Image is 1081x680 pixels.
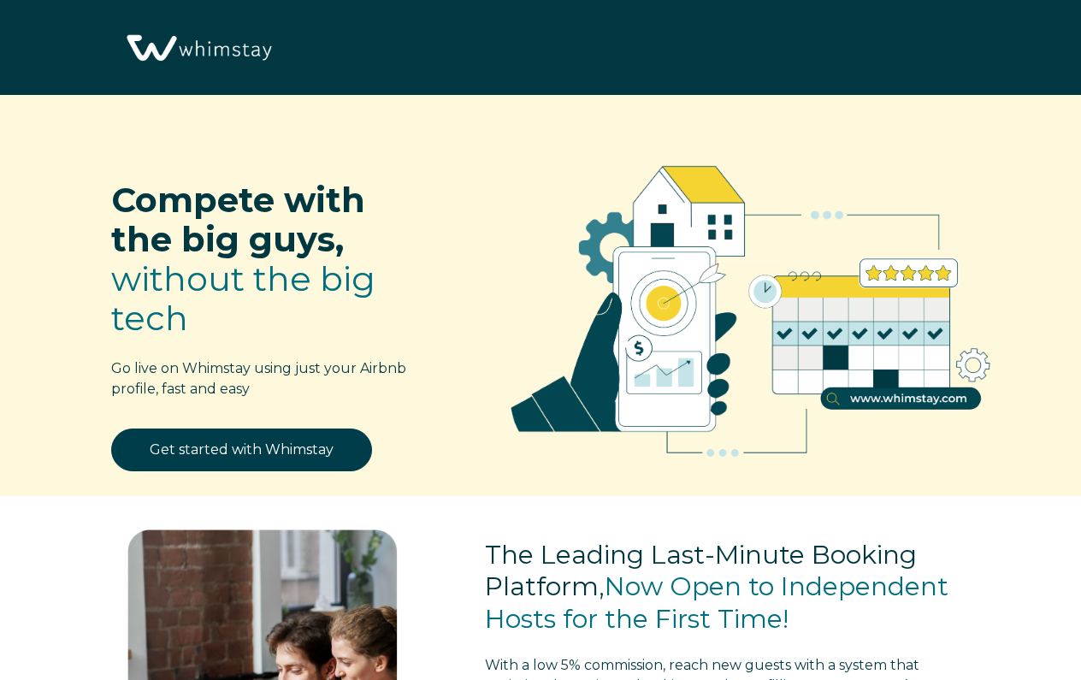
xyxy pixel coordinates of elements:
span: The Leading Last-Minute Booking Platform, [485,539,917,603]
span: Go live on Whimstay using just your Airbnb profile, fast and easy [111,360,406,397]
img: Whimstay Logo-02 1 [120,9,276,89]
span: Compete with the big guys, [111,179,365,260]
span: without the big tech [111,257,375,339]
img: RBO Ilustrations-02 [472,121,1030,486]
a: Get started with Whimstay [111,429,372,471]
span: Now Open to Independent Hosts for the First Time! [485,571,948,635]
